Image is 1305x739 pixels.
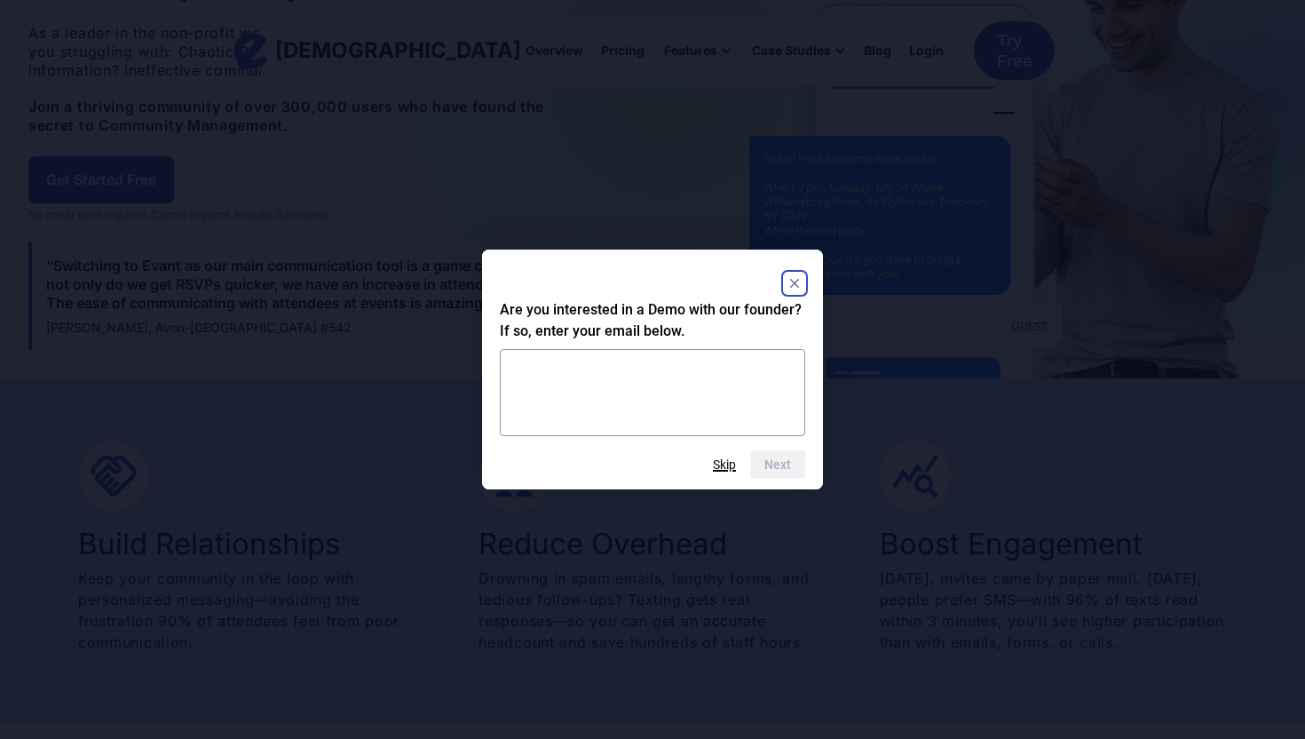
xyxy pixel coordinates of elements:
dialog: Are you interested in a Demo with our founder? If so, enter your email below. [482,250,823,489]
textarea: Are you interested in a Demo with our founder? If so, enter your email below. [500,349,805,436]
button: Next question [750,450,805,479]
button: Close [784,273,805,294]
button: Skip [713,457,736,472]
h2: Are you interested in a Demo with our founder? If so, enter your email below. [500,299,805,342]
